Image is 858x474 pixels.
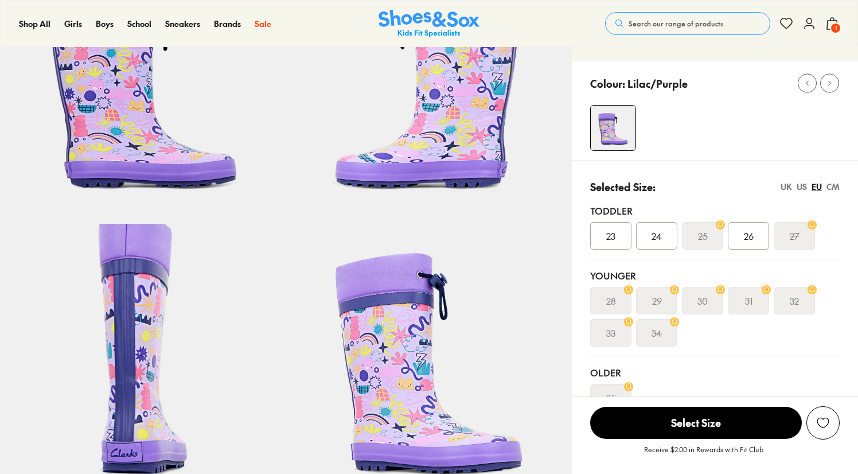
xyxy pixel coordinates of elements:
[64,18,82,29] span: Girls
[590,366,840,379] div: Older
[19,18,50,29] span: Shop All
[812,181,822,193] div: EU
[255,18,271,29] span: Sale
[644,444,763,465] p: Receive $2.00 in Rewards with Fit Club
[255,18,271,30] a: Sale
[830,22,841,34] span: 1
[797,181,807,193] div: US
[652,229,662,243] span: 24
[806,406,840,440] button: Add to Wishlist
[590,269,840,282] div: Younger
[781,181,792,193] div: UK
[606,391,616,405] s: 35
[165,18,200,29] span: Sneakers
[652,294,662,308] s: 29
[590,76,625,91] p: Colour:
[606,294,616,308] s: 28
[745,294,752,308] s: 31
[744,229,754,243] span: 26
[629,18,723,29] span: Search our range of products
[127,18,151,30] a: School
[590,179,656,195] p: Selected Size:
[214,18,241,30] a: Brands
[379,10,479,38] img: SNS_Logo_Responsive.svg
[590,406,802,440] button: Select Size
[96,18,114,30] a: Boys
[652,326,662,340] s: 34
[127,18,151,29] span: School
[64,18,82,30] a: Girls
[605,12,770,35] button: Search our range of products
[590,407,802,439] span: Select Size
[590,204,840,217] div: Toddler
[825,11,839,36] button: 1
[591,106,635,150] img: 4-530946_1
[826,181,840,193] div: CM
[606,229,615,243] span: 23
[697,294,708,308] s: 30
[606,326,615,340] s: 33
[19,18,50,30] a: Shop All
[698,229,708,243] s: 25
[96,18,114,29] span: Boys
[790,294,799,308] s: 32
[790,229,799,243] s: 27
[379,10,479,38] a: Shoes & Sox
[165,18,200,30] a: Sneakers
[214,18,241,29] span: Brands
[627,76,688,91] p: Lilac/Purple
